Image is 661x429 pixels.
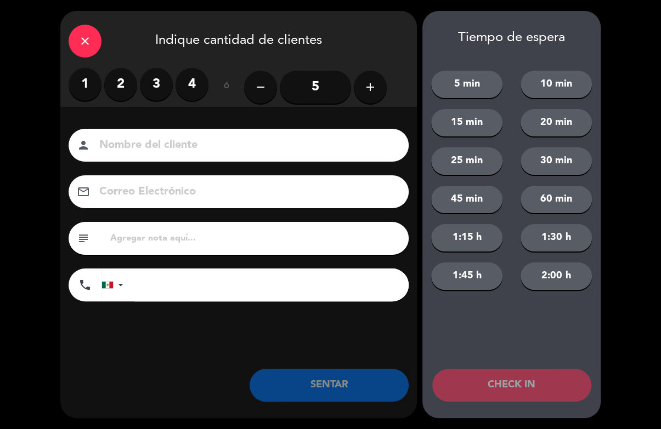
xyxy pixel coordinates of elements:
button: CHECK IN [432,369,591,402]
label: 1 [69,68,101,101]
button: 15 min [431,109,502,136]
div: Mexico (México): +52 [102,269,127,301]
label: 4 [176,68,208,101]
label: 3 [140,68,173,101]
label: 2 [104,68,137,101]
button: 30 min [521,147,592,175]
input: Nombre del cliente [98,136,394,155]
i: subject [77,232,90,245]
button: 45 min [431,186,502,213]
div: Indique cantidad de clientes [60,11,417,68]
button: 60 min [521,186,592,213]
i: close [78,35,92,48]
button: 1:30 h [521,224,592,251]
i: phone [78,278,92,291]
input: Agregar nota aquí... [109,231,400,246]
button: 5 min [431,71,502,98]
button: 25 min [431,147,502,175]
button: 20 min [521,109,592,136]
div: ó [208,68,244,106]
button: SENTAR [250,369,409,402]
button: 2:00 h [521,262,592,290]
i: add [364,81,377,94]
i: person [77,139,90,152]
button: 1:45 h [431,262,502,290]
button: remove [244,71,277,104]
input: Correo Electrónico [98,182,394,202]
i: email [77,185,90,198]
button: 1:15 h [431,224,502,251]
button: add [354,71,387,104]
div: Tiempo de espera [422,30,601,46]
button: 10 min [521,71,592,98]
i: remove [254,81,267,94]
